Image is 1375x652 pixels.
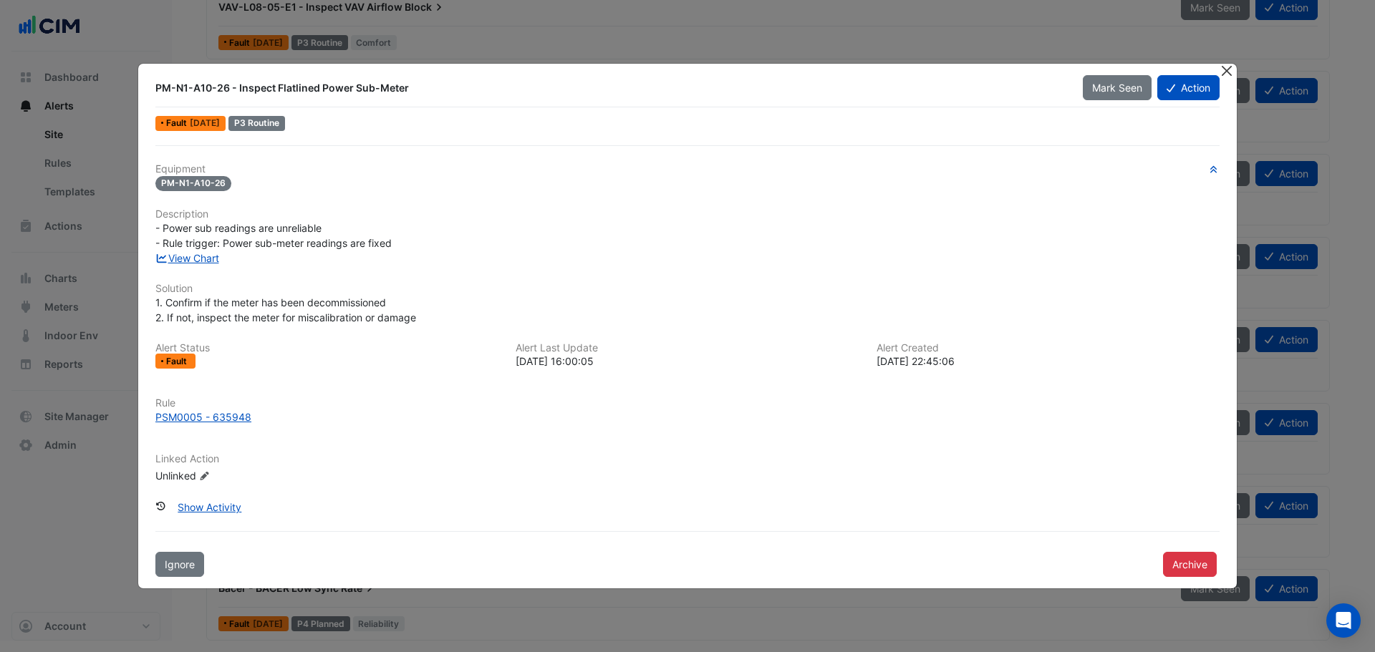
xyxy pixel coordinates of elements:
a: View Chart [155,252,219,264]
button: Close [1219,64,1234,79]
button: Mark Seen [1083,75,1152,100]
button: Archive [1163,552,1217,577]
div: [DATE] 22:45:06 [877,354,1220,369]
div: PSM0005 - 635948 [155,409,251,424]
div: PM-N1-A10-26 - Inspect Flatlined Power Sub-Meter [155,81,1066,95]
div: Unlinked [155,468,327,483]
h6: Description [155,208,1220,220]
span: - Power sub readings are unreliable - Rule trigger: Power sub-meter readings are fixed [155,222,392,249]
span: Ignore [165,558,195,570]
button: Action [1157,75,1220,100]
div: [DATE] 16:00:05 [516,354,859,369]
h6: Linked Action [155,453,1220,465]
div: Open Intercom Messenger [1326,603,1361,638]
h6: Alert Created [877,342,1220,354]
a: PSM0005 - 635948 [155,409,1220,424]
button: Ignore [155,552,204,577]
h6: Alert Last Update [516,342,859,354]
span: PM-N1-A10-26 [155,176,231,191]
h6: Rule [155,397,1220,409]
div: P3 Routine [228,116,285,131]
h6: Solution [155,283,1220,295]
fa-icon: Edit Linked Action [199,471,210,482]
h6: Alert Status [155,342,498,354]
span: 1. Confirm if the meter has been decommissioned 2. If not, inspect the meter for miscalibration o... [155,296,416,323]
h6: Equipment [155,163,1220,175]
button: Show Activity [168,495,251,520]
span: Mark Seen [1092,82,1142,94]
span: Fri 20-Jun-2025 16:00 AEST [190,117,220,128]
span: Fault [166,119,190,127]
span: Fault [166,357,190,366]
